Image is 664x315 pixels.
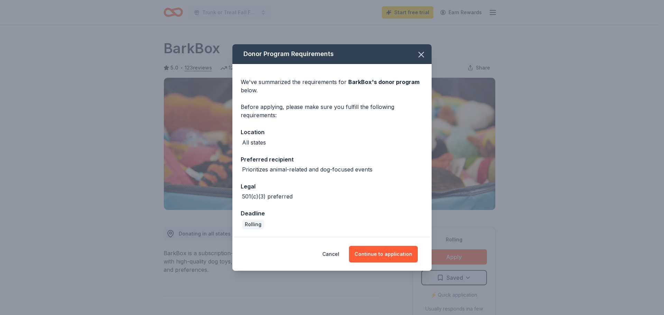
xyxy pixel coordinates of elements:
[232,44,432,64] div: Donor Program Requirements
[322,246,339,262] button: Cancel
[242,165,372,174] div: Prioritizes animal-related and dog-focused events
[348,78,419,85] span: BarkBox 's donor program
[241,103,423,119] div: Before applying, please make sure you fulfill the following requirements:
[349,246,418,262] button: Continue to application
[241,182,423,191] div: Legal
[242,138,266,147] div: All states
[241,209,423,218] div: Deadline
[242,192,293,201] div: 501(c)(3) preferred
[241,128,423,137] div: Location
[241,78,423,94] div: We've summarized the requirements for below.
[241,155,423,164] div: Preferred recipient
[242,220,264,229] div: Rolling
